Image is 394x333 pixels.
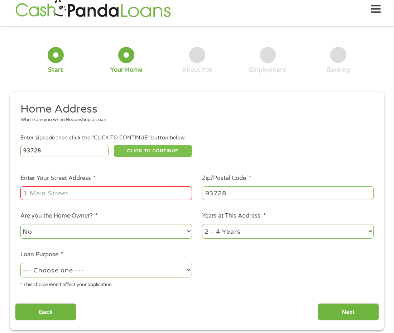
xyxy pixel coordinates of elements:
[249,66,286,74] div: Employment
[20,134,374,142] div: Enter zipcode then click the "CLICK TO CONTINUE" button below.
[20,116,369,124] div: Where are you when Requesting a Loan.
[20,212,98,220] label: Are you the Home Owner?
[20,251,63,258] label: Loan Purpose
[110,66,143,74] div: Your Home
[20,279,192,288] div: * This choice Won’t affect your application
[114,145,192,157] button: CLICK TO CONTINUE
[327,66,350,74] div: Banking
[48,66,63,74] div: Start
[20,186,192,200] input: 1 Main Street
[20,145,109,157] input: Enter Zipcode (e.g 01510)
[202,212,265,220] label: Years at This Address
[182,66,212,74] div: About You
[202,175,251,182] label: Zip/Postal Code
[20,175,96,182] label: Enter Your Street Address
[318,303,379,321] input: Next
[20,102,369,116] h2: Home Address
[15,303,76,321] input: Back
